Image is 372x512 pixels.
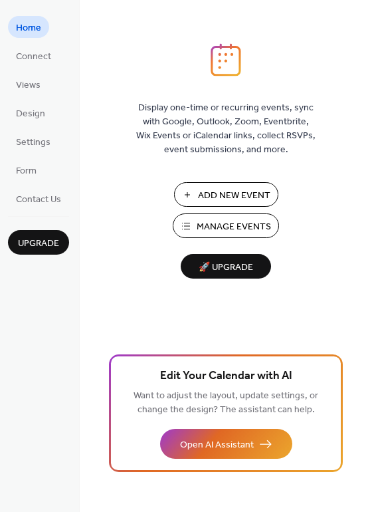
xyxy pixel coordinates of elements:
[181,254,271,279] button: 🚀 Upgrade
[8,159,45,181] a: Form
[197,220,271,234] span: Manage Events
[160,429,292,459] button: Open AI Assistant
[8,188,69,209] a: Contact Us
[8,45,59,66] a: Connect
[136,101,316,157] span: Display one-time or recurring events, sync with Google, Outlook, Zoom, Eventbrite, Wix Events or ...
[16,21,41,35] span: Home
[16,107,45,121] span: Design
[8,102,53,124] a: Design
[8,16,49,38] a: Home
[134,387,318,419] span: Want to adjust the layout, update settings, or change the design? The assistant can help.
[174,182,278,207] button: Add New Event
[160,367,292,386] span: Edit Your Calendar with AI
[173,213,279,238] button: Manage Events
[8,73,48,95] a: Views
[16,50,51,64] span: Connect
[8,230,69,255] button: Upgrade
[18,237,59,251] span: Upgrade
[180,438,254,452] span: Open AI Assistant
[198,189,270,203] span: Add New Event
[211,43,241,76] img: logo_icon.svg
[16,164,37,178] span: Form
[16,78,41,92] span: Views
[16,193,61,207] span: Contact Us
[189,259,263,277] span: 🚀 Upgrade
[8,130,58,152] a: Settings
[16,136,50,150] span: Settings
